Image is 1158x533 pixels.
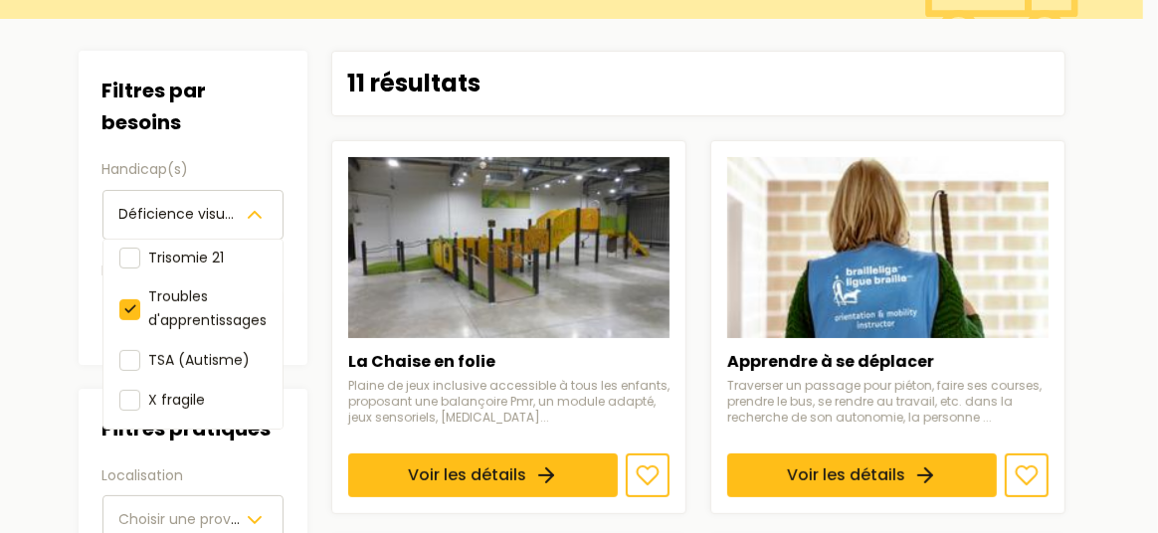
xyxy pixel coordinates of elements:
[102,190,284,240] button: Déficience visuelle, Troubles d'apprentissages
[102,239,284,430] div: Déficience visuelle, Troubles d'apprentissages
[148,286,267,330] span: Troubles d'apprentissages
[148,390,205,410] span: X fragile
[148,350,250,370] span: TSA (Autisme)
[148,247,224,266] span: Trisomie 21
[119,204,439,224] span: Déficience visuelle, Troubles d'apprentissages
